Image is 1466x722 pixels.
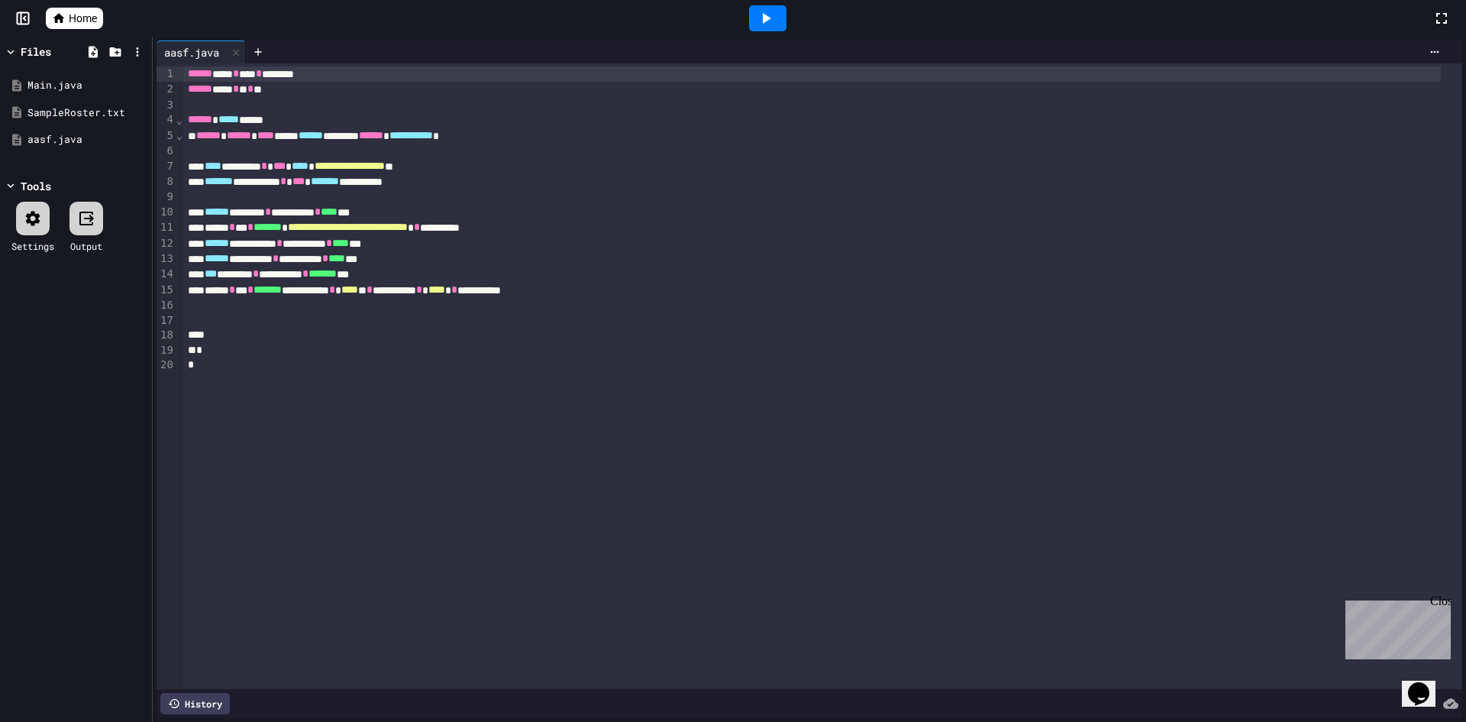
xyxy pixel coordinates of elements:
div: aasf.java [157,40,246,63]
div: 5 [157,128,176,144]
iframe: chat widget [1339,594,1451,659]
div: 19 [157,343,176,358]
div: 7 [157,159,176,174]
div: Chat with us now!Close [6,6,105,97]
div: aasf.java [157,44,227,60]
div: 20 [157,358,176,373]
div: 3 [157,98,176,113]
div: SampleRoster.txt [27,105,147,121]
div: Tools [21,178,51,194]
div: 15 [157,283,176,298]
div: 1 [157,66,176,82]
div: 9 [157,189,176,205]
div: 17 [157,313,176,329]
iframe: chat widget [1402,661,1451,707]
div: Main.java [27,78,147,93]
div: Settings [11,239,54,253]
div: 12 [157,236,176,251]
div: 14 [157,267,176,282]
div: Files [21,44,51,60]
div: History [160,693,230,714]
div: 13 [157,251,176,267]
div: 4 [157,112,176,128]
div: 2 [157,82,176,97]
div: aasf.java [27,132,147,147]
span: Fold line [176,129,183,141]
span: Fold line [176,114,183,126]
div: 8 [157,174,176,189]
div: Output [70,239,102,253]
a: Home [46,8,103,29]
div: 18 [157,328,176,343]
div: 10 [157,205,176,220]
div: 11 [157,220,176,235]
span: Home [69,11,97,26]
div: 6 [157,144,176,159]
div: 16 [157,298,176,313]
